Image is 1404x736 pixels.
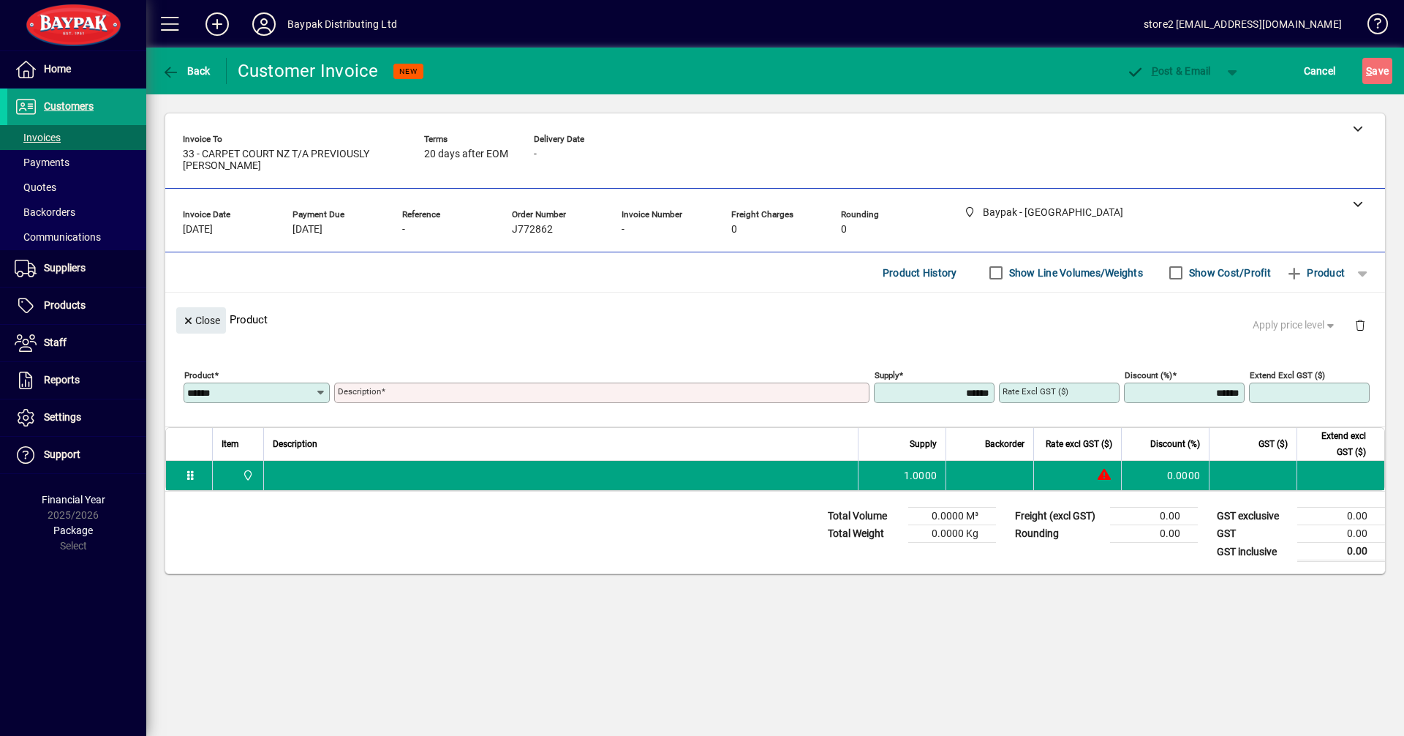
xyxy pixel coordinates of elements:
[883,261,957,285] span: Product History
[1119,58,1218,84] button: Post & Email
[7,288,146,324] a: Products
[1150,436,1200,452] span: Discount (%)
[1209,525,1297,543] td: GST
[1297,543,1385,561] td: 0.00
[1366,59,1389,83] span: ave
[7,325,146,361] a: Staff
[44,262,86,274] span: Suppliers
[1253,318,1337,333] span: Apply price level
[7,51,146,88] a: Home
[238,467,255,484] span: Baypak - Onekawa
[7,175,146,200] a: Quotes
[183,224,213,236] span: [DATE]
[512,224,553,236] span: J772862
[622,224,624,236] span: -
[7,362,146,399] a: Reports
[146,58,227,84] app-page-header-button: Back
[44,448,80,460] span: Support
[15,231,101,243] span: Communications
[273,436,317,452] span: Description
[534,149,537,160] span: -
[908,525,996,543] td: 0.0000 Kg
[44,374,80,386] span: Reports
[15,132,61,143] span: Invoices
[1209,508,1297,525] td: GST exclusive
[7,225,146,249] a: Communications
[1209,543,1297,561] td: GST inclusive
[1297,525,1385,543] td: 0.00
[7,200,146,225] a: Backorders
[194,11,241,37] button: Add
[44,299,86,311] span: Products
[44,337,67,348] span: Staff
[1250,370,1325,380] mat-label: Extend excl GST ($)
[182,309,220,333] span: Close
[731,224,737,236] span: 0
[42,494,105,506] span: Financial Year
[15,206,75,218] span: Backorders
[165,293,1385,346] div: Product
[1343,318,1378,331] app-page-header-button: Delete
[1186,266,1271,280] label: Show Cost/Profit
[1366,65,1372,77] span: S
[7,399,146,436] a: Settings
[158,58,214,84] button: Back
[183,149,402,172] span: 33 - CARPET COURT NZ T/A PREVIOUSLY [PERSON_NAME]
[1008,508,1110,525] td: Freight (excl GST)
[1125,370,1172,380] mat-label: Discount (%)
[1110,508,1198,525] td: 0.00
[908,508,996,525] td: 0.0000 M³
[877,260,963,286] button: Product History
[44,100,94,112] span: Customers
[292,224,322,236] span: [DATE]
[399,67,418,76] span: NEW
[173,313,230,326] app-page-header-button: Close
[15,157,69,168] span: Payments
[402,224,405,236] span: -
[841,224,847,236] span: 0
[1152,65,1158,77] span: P
[53,525,93,536] span: Package
[7,150,146,175] a: Payments
[184,370,214,380] mat-label: Product
[875,370,899,380] mat-label: Supply
[1110,525,1198,543] td: 0.00
[985,436,1024,452] span: Backorder
[1306,428,1366,460] span: Extend excl GST ($)
[1356,3,1386,50] a: Knowledge Base
[338,386,381,397] mat-label: Description
[1300,58,1340,84] button: Cancel
[7,250,146,287] a: Suppliers
[44,63,71,75] span: Home
[238,59,379,83] div: Customer Invoice
[15,181,56,193] span: Quotes
[820,525,908,543] td: Total Weight
[1247,312,1343,339] button: Apply price level
[820,508,908,525] td: Total Volume
[1046,436,1112,452] span: Rate excl GST ($)
[1003,386,1068,397] mat-label: Rate excl GST ($)
[1304,59,1336,83] span: Cancel
[287,12,397,36] div: Baypak Distributing Ltd
[7,125,146,150] a: Invoices
[1343,307,1378,342] button: Delete
[424,149,508,160] span: 20 days after EOM
[162,65,211,77] span: Back
[44,411,81,423] span: Settings
[1362,58,1392,84] button: Save
[241,11,287,37] button: Profile
[910,436,937,452] span: Supply
[1121,461,1209,490] td: 0.0000
[1006,266,1143,280] label: Show Line Volumes/Weights
[176,307,226,334] button: Close
[1258,436,1288,452] span: GST ($)
[1008,525,1110,543] td: Rounding
[7,437,146,473] a: Support
[1144,12,1342,36] div: store2 [EMAIL_ADDRESS][DOMAIN_NAME]
[222,436,239,452] span: Item
[1297,508,1385,525] td: 0.00
[904,468,937,483] span: 1.0000
[1126,65,1211,77] span: ost & Email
